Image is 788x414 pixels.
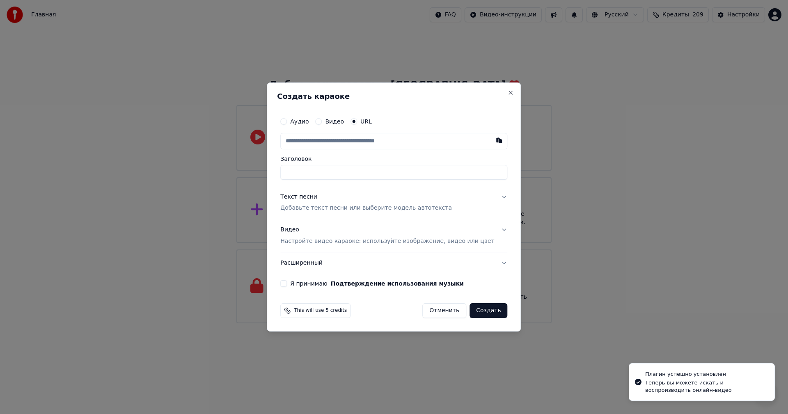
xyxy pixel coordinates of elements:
[294,307,347,314] span: This will use 5 credits
[360,119,372,124] label: URL
[422,303,466,318] button: Отменить
[280,156,507,162] label: Заголовок
[280,220,507,252] button: ВидеоНастройте видео караоке: используйте изображение, видео или цвет
[277,93,511,100] h2: Создать караоке
[280,237,494,245] p: Настройте видео караоке: используйте изображение, видео или цвет
[280,226,494,246] div: Видео
[290,119,309,124] label: Аудио
[280,193,317,201] div: Текст песни
[325,119,344,124] label: Видео
[280,186,507,219] button: Текст песниДобавьте текст песни или выберите модель автотекста
[280,204,452,213] p: Добавьте текст песни или выберите модель автотекста
[470,303,507,318] button: Создать
[280,252,507,274] button: Расширенный
[290,281,464,286] label: Я принимаю
[331,281,464,286] button: Я принимаю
